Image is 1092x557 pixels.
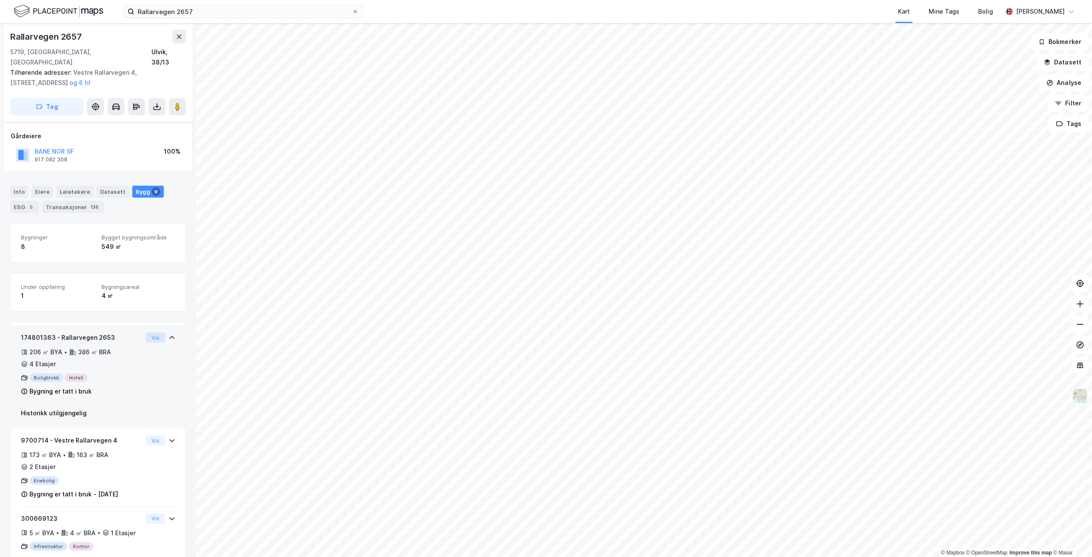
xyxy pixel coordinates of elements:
[1049,516,1092,557] iframe: Chat Widget
[42,201,104,213] div: Transaksjoner
[941,550,964,556] a: Mapbox
[77,450,108,460] div: 163 ㎡ BRA
[21,435,142,446] div: 9700714 - Vestre Rallarvegen 4
[29,386,92,397] div: Bygning er tatt i bruk
[898,6,910,17] div: Kart
[29,359,56,369] div: 4 Etasjer
[89,203,100,211] div: 138
[1049,516,1092,557] div: Kontrollprogram for chat
[21,332,142,343] div: 174801363 - Rallarvegen 2653
[70,528,96,538] div: 4 ㎡ BRA
[966,550,1008,556] a: OpenStreetMap
[29,489,118,499] div: Bygning er tatt i bruk - [DATE]
[21,291,95,301] div: 1
[27,203,35,211] div: 5
[78,347,111,357] div: 386 ㎡ BRA
[10,67,179,88] div: Vestre Rallarvegen 4, [STREET_ADDRESS]
[102,283,175,291] span: Bygningsareal
[1031,33,1089,50] button: Bokmerker
[35,156,67,163] div: 917 082 308
[102,291,175,301] div: 4 ㎡
[10,69,73,76] span: Tilhørende adresser:
[10,201,39,213] div: ESG
[102,242,175,252] div: 549 ㎡
[1037,54,1089,71] button: Datasett
[134,5,352,18] input: Søk på adresse, matrikkel, gårdeiere, leietakere eller personer
[29,347,62,357] div: 206 ㎡ BYA
[164,146,180,157] div: 100%
[56,529,59,536] div: •
[21,234,95,241] span: Bygninger
[1048,95,1089,112] button: Filter
[56,186,93,198] div: Leietakere
[97,529,101,536] div: •
[978,6,993,17] div: Bolig
[97,186,129,198] div: Datasett
[14,4,103,19] img: logo.f888ab2527a4732fd821a326f86c7f29.svg
[11,131,186,141] div: Gårdeiere
[1072,388,1088,404] img: Z
[29,450,61,460] div: 173 ㎡ BYA
[102,234,175,241] span: Bygget bygningsområde
[10,98,84,115] button: Tag
[29,462,55,472] div: 2 Etasjer
[146,435,165,446] button: Vis
[132,186,164,198] div: Bygg
[1016,6,1065,17] div: [PERSON_NAME]
[10,186,28,198] div: Info
[64,349,67,356] div: •
[1039,74,1089,91] button: Analyse
[32,186,53,198] div: Eiere
[929,6,959,17] div: Mine Tags
[152,187,160,196] div: 9
[21,242,95,252] div: 8
[29,528,54,538] div: 5 ㎡ BYA
[63,452,66,458] div: •
[111,528,136,538] div: 1 Etasjer
[151,47,186,67] div: Ulvik, 38/13
[10,30,84,44] div: Rallarvegen 2657
[21,513,142,524] div: 300669123
[1010,550,1052,556] a: Improve this map
[10,47,151,67] div: 5719, [GEOGRAPHIC_DATA], [GEOGRAPHIC_DATA]
[21,408,175,418] div: Historikk utilgjengelig
[1049,115,1089,132] button: Tags
[146,332,165,343] button: Vis
[21,283,95,291] span: Under oppføring
[146,513,165,524] button: Vis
